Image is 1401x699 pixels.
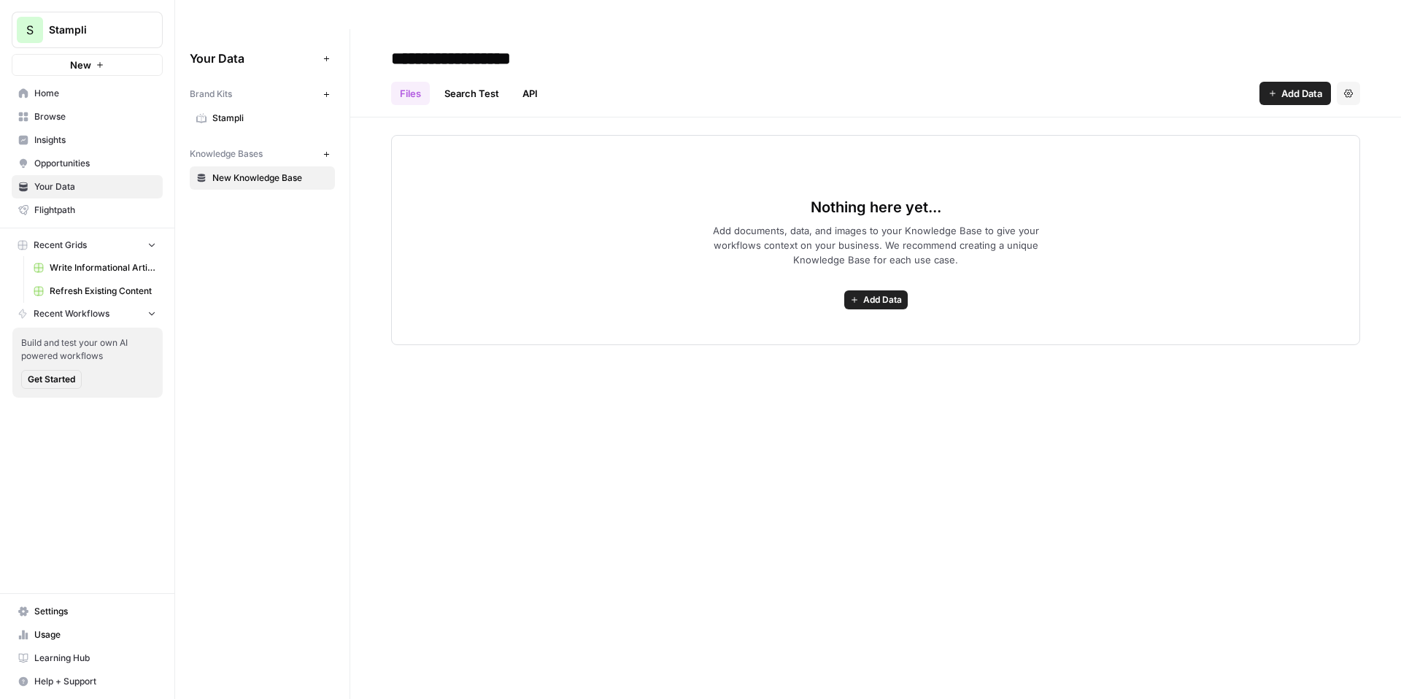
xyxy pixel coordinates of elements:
[212,171,328,185] span: New Knowledge Base
[863,293,902,306] span: Add Data
[34,87,156,100] span: Home
[689,223,1062,267] span: Add documents, data, and images to your Knowledge Base to give your workflows context on your bus...
[12,12,163,48] button: Workspace: Stampli
[21,336,154,363] span: Build and test your own AI powered workflows
[12,128,163,152] a: Insights
[34,110,156,123] span: Browse
[12,175,163,198] a: Your Data
[34,157,156,170] span: Opportunities
[34,204,156,217] span: Flightpath
[190,147,263,161] span: Knowledge Bases
[12,198,163,222] a: Flightpath
[27,279,163,303] a: Refresh Existing Content
[34,652,156,665] span: Learning Hub
[34,675,156,688] span: Help + Support
[12,623,163,646] a: Usage
[34,239,87,252] span: Recent Grids
[190,88,232,101] span: Brand Kits
[12,646,163,670] a: Learning Hub
[190,50,317,67] span: Your Data
[12,54,163,76] button: New
[844,290,908,309] button: Add Data
[436,82,508,105] a: Search Test
[49,23,137,37] span: Stampli
[1259,82,1331,105] button: Add Data
[34,628,156,641] span: Usage
[212,112,328,125] span: Stampli
[12,303,163,325] button: Recent Workflows
[391,82,430,105] a: Files
[12,105,163,128] a: Browse
[34,307,109,320] span: Recent Workflows
[50,285,156,298] span: Refresh Existing Content
[50,261,156,274] span: Write Informational Article
[1281,86,1322,101] span: Add Data
[21,370,82,389] button: Get Started
[12,600,163,623] a: Settings
[12,234,163,256] button: Recent Grids
[34,180,156,193] span: Your Data
[514,82,547,105] a: API
[34,605,156,618] span: Settings
[12,82,163,105] a: Home
[12,670,163,693] button: Help + Support
[34,134,156,147] span: Insights
[28,373,75,386] span: Get Started
[26,21,34,39] span: S
[811,197,941,217] span: Nothing here yet...
[12,152,163,175] a: Opportunities
[27,256,163,279] a: Write Informational Article
[190,166,335,190] a: New Knowledge Base
[70,58,91,72] span: New
[190,107,335,130] a: Stampli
